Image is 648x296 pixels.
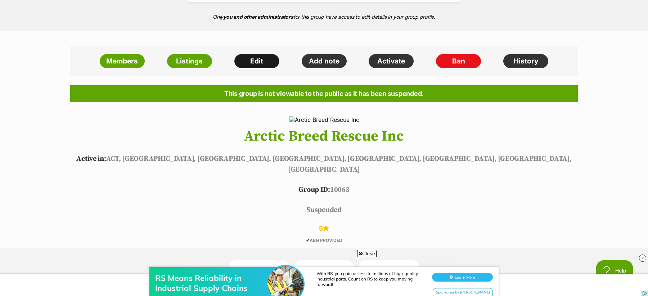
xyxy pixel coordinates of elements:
[289,116,359,123] img: Arctic Breed Rescue Inc
[316,18,424,34] div: With RS, you gain access to millions of high-quality industrial parts. Count on RS to keep you mo...
[155,20,270,40] div: RS Means Reliability in Industrial Supply Chains
[503,54,548,69] a: History
[76,154,106,163] span: Active in:
[267,13,303,49] img: RS Means Reliability in Industrial Supply Chains
[167,54,212,69] a: Listings
[70,85,578,102] p: This group is not viewable to the public as it has been suspended.
[306,238,342,243] span: ABN PROVIDED
[639,255,646,262] img: close_rtb.svg
[306,238,310,243] icon: ✔
[59,185,589,195] p: 10063
[59,154,589,175] p: ACT, [GEOGRAPHIC_DATA], [GEOGRAPHIC_DATA], [GEOGRAPHIC_DATA], [GEOGRAPHIC_DATA], [GEOGRAPHIC_DATA...
[223,14,293,20] strong: you and other administrators
[234,54,279,69] a: Edit
[298,185,330,194] span: Group ID:
[432,20,493,29] button: Learn More
[302,54,347,69] a: Add note
[100,54,145,69] a: Members
[59,205,589,216] p: suspended
[59,128,589,144] h1: Arctic Breed Rescue Inc
[357,250,377,257] span: Close
[59,225,589,233] div: 5
[369,54,414,69] a: Activate
[433,35,493,44] div: Sponsored by [PERSON_NAME]
[436,54,481,69] a: Ban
